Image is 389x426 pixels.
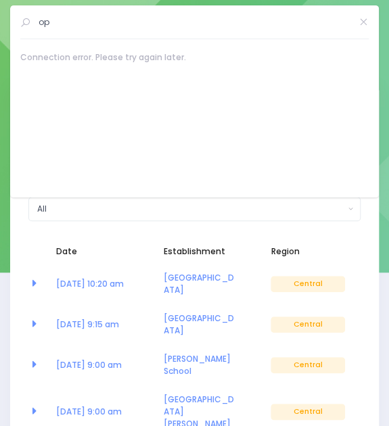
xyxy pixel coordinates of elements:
a: [DATE] 9:00 am [55,359,121,371]
span: Central [271,404,345,420]
input: Search for anything (like establishments, bookings, or feedback) [39,12,351,32]
td: <a href="https://app.stjis.org.nz/bookings/524185" class="font-weight-bold">14 Oct at 9:15 am</a> [47,304,155,345]
span: Region [271,245,345,258]
span: Central [271,357,345,373]
td: <a href="https://app.stjis.org.nz/establishments/203396" class="font-weight-bold">Lakeview School... [155,264,262,304]
a: [DATE] 9:00 am [55,406,121,417]
span: Central [271,316,345,333]
span: Connection error. Please try again later. [20,51,186,63]
td: <a href="https://app.stjis.org.nz/establishments/203627" class="font-weight-bold">Ballance School... [155,345,262,385]
a: [DATE] 10:20 am [55,278,123,289]
td: <a href="https://app.stjis.org.nz/bookings/524184" class="font-weight-bold">13 Oct at 10:20 am</a> [47,264,155,304]
a: [PERSON_NAME] School [163,353,230,377]
td: Central [262,304,361,345]
td: <a href="https://app.stjis.org.nz/establishments/203396" class="font-weight-bold">Lakeview School... [155,304,262,345]
div: All [37,203,344,215]
button: All [28,197,361,221]
a: [GEOGRAPHIC_DATA] [163,272,233,295]
a: [GEOGRAPHIC_DATA] [163,312,233,336]
td: Central [262,264,361,304]
a: [DATE] 9:15 am [55,318,118,330]
span: Central [271,276,345,292]
span: Establishment [163,245,237,258]
span: Date [55,245,130,258]
td: Central [262,345,361,385]
td: <a href="https://app.stjis.org.nz/bookings/523999" class="font-weight-bold">16 Oct at 9:00 am</a> [47,345,155,385]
